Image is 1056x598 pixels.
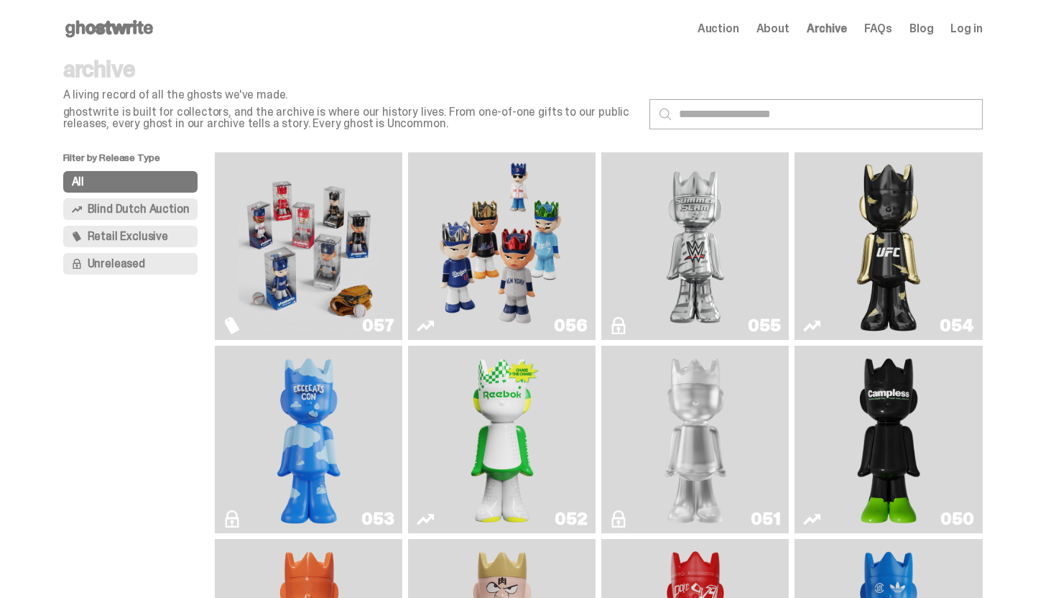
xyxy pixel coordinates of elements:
p: archive [63,57,638,80]
img: ghooooost [271,351,347,528]
div: 051 [751,510,780,528]
a: I Was There SummerSlam [610,158,780,334]
div: 052 [555,510,587,528]
span: Blind Dutch Auction [88,203,190,215]
img: Game Face (2025) [238,158,379,334]
a: Archive [807,23,847,34]
a: Game Face (2025) [417,158,587,334]
a: Ruby [803,158,973,334]
button: Blind Dutch Auction [63,198,198,220]
img: Court Victory [464,351,540,528]
a: LLLoyalty [610,351,780,528]
div: 055 [748,317,780,334]
a: Log in [950,23,982,34]
span: Unreleased [88,258,145,270]
button: Unreleased [63,253,198,275]
a: ghooooost [223,351,394,528]
span: All [72,176,85,188]
p: ghostwrite is built for collectors, and the archive is where our history lives. From one-of-one g... [63,106,638,129]
img: LLLoyalty [657,351,733,528]
img: Ruby [851,158,927,334]
img: Game Face (2025) [432,158,573,334]
a: About [756,23,789,34]
p: Filter by Release Type [63,152,216,171]
p: A living record of all the ghosts we've made. [63,89,638,101]
button: Retail Exclusive [63,226,198,247]
a: FAQs [864,23,892,34]
span: Retail Exclusive [88,231,168,242]
a: Game Face (2025) [223,158,394,334]
div: 056 [554,317,587,334]
img: Campless [851,351,927,528]
button: All [63,171,198,193]
img: I Was There SummerSlam [625,158,766,334]
a: Campless [803,351,973,528]
div: 050 [940,510,973,528]
a: Auction [698,23,739,34]
div: 054 [940,317,973,334]
div: 057 [362,317,394,334]
a: Court Victory [417,351,587,528]
a: Blog [909,23,933,34]
div: 053 [361,510,394,528]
